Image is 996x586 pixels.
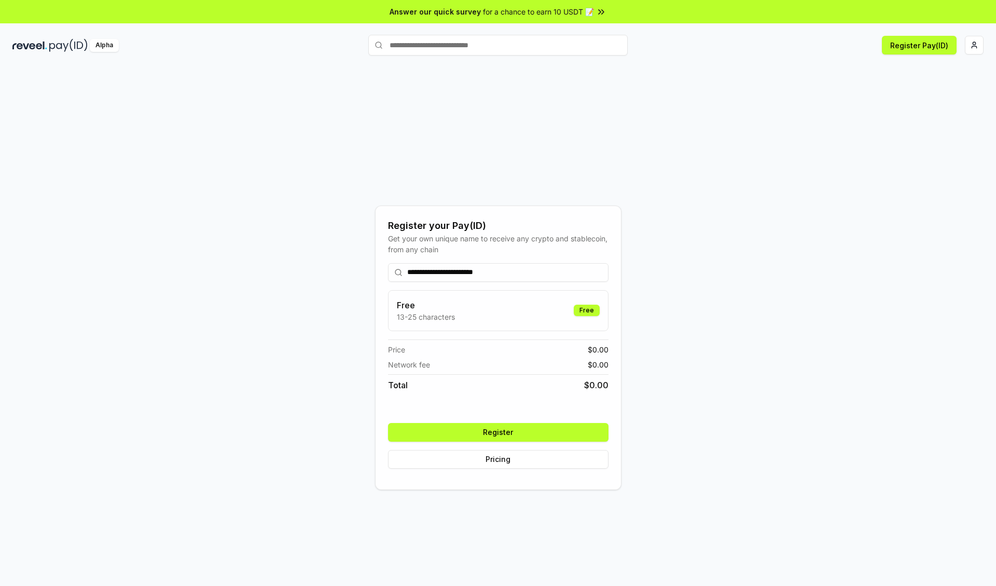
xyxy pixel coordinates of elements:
[882,36,957,54] button: Register Pay(ID)
[588,359,608,370] span: $ 0.00
[49,39,88,52] img: pay_id
[397,299,455,311] h3: Free
[388,379,408,391] span: Total
[390,6,481,17] span: Answer our quick survey
[574,305,600,316] div: Free
[388,359,430,370] span: Network fee
[588,344,608,355] span: $ 0.00
[584,379,608,391] span: $ 0.00
[388,219,608,233] div: Register your Pay(ID)
[388,233,608,255] div: Get your own unique name to receive any crypto and stablecoin, from any chain
[12,39,47,52] img: reveel_dark
[90,39,119,52] div: Alpha
[388,450,608,469] button: Pricing
[397,311,455,322] p: 13-25 characters
[483,6,594,17] span: for a chance to earn 10 USDT 📝
[388,423,608,442] button: Register
[388,344,405,355] span: Price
